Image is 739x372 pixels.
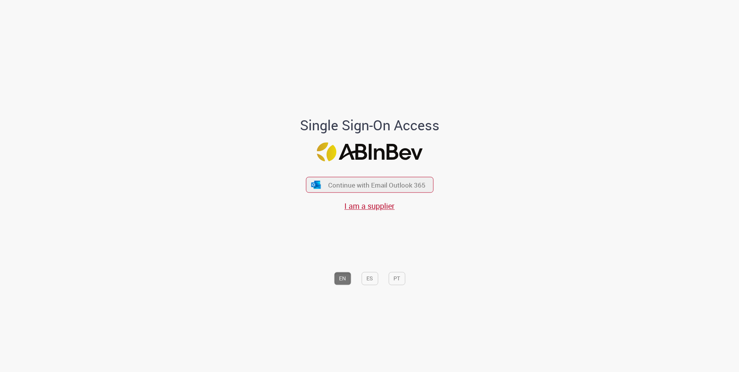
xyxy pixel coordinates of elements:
button: EN [334,272,351,285]
button: ícone Azure/Microsoft 360 Continue with Email Outlook 365 [306,177,433,193]
button: ES [361,272,378,285]
img: Logo ABInBev [317,142,422,161]
h1: Single Sign-On Access [262,118,477,133]
span: Continue with Email Outlook 365 [328,181,426,189]
a: I am a supplier [344,201,395,212]
img: ícone Azure/Microsoft 360 [311,181,322,189]
button: PT [388,272,405,285]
